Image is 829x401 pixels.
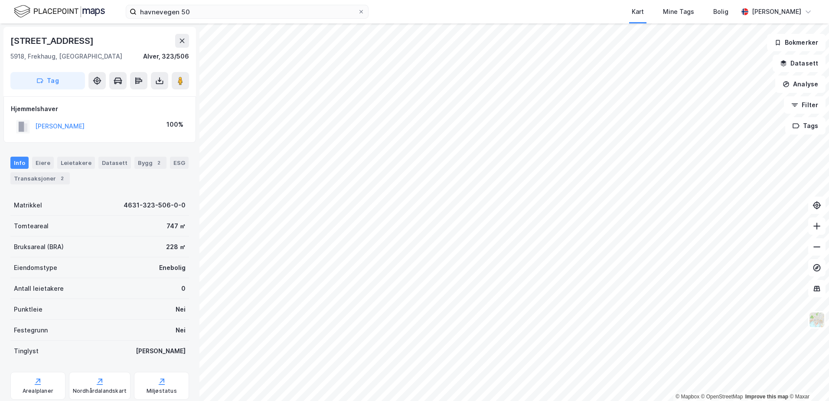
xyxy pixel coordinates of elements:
div: 2 [154,158,163,167]
div: Leietakere [57,157,95,169]
div: Nei [176,325,186,335]
div: 5918, Frekhaug, [GEOGRAPHIC_DATA] [10,51,122,62]
div: Tinglyst [14,346,39,356]
div: Bruksareal (BRA) [14,242,64,252]
button: Bokmerker [767,34,826,51]
input: Søk på adresse, matrikkel, gårdeiere, leietakere eller personer [137,5,358,18]
iframe: Chat Widget [786,359,829,401]
img: Z [809,312,825,328]
div: Festegrunn [14,325,48,335]
div: Kart [632,7,644,17]
a: Improve this map [745,394,788,400]
div: Enebolig [159,263,186,273]
div: Nei [176,304,186,315]
a: OpenStreetMap [701,394,743,400]
div: 2 [58,174,66,183]
div: ESG [170,157,189,169]
div: 4631-323-506-0-0 [124,200,186,210]
div: Eiere [32,157,54,169]
div: Mine Tags [663,7,694,17]
div: Miljøstatus [147,388,177,394]
div: Matrikkel [14,200,42,210]
div: Tomteareal [14,221,49,231]
div: Arealplaner [23,388,53,394]
div: 0 [181,283,186,294]
div: [PERSON_NAME] [136,346,186,356]
div: Transaksjoner [10,172,70,184]
div: 100% [166,119,183,130]
div: 228 ㎡ [166,242,186,252]
div: Eiendomstype [14,263,57,273]
div: Alver, 323/506 [143,51,189,62]
div: Info [10,157,29,169]
button: Datasett [773,55,826,72]
button: Tag [10,72,85,89]
button: Tags [785,117,826,135]
div: Nordhårdalandskart [73,388,127,394]
button: Analyse [775,76,826,93]
a: Mapbox [676,394,699,400]
div: Hjemmelshaver [11,104,189,114]
img: logo.f888ab2527a4732fd821a326f86c7f29.svg [14,4,105,19]
div: 747 ㎡ [166,221,186,231]
div: Datasett [98,157,131,169]
div: [PERSON_NAME] [752,7,801,17]
div: [STREET_ADDRESS] [10,34,95,48]
div: Bygg [134,157,166,169]
div: Punktleie [14,304,42,315]
div: Bolig [713,7,728,17]
div: Antall leietakere [14,283,64,294]
button: Filter [784,96,826,114]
